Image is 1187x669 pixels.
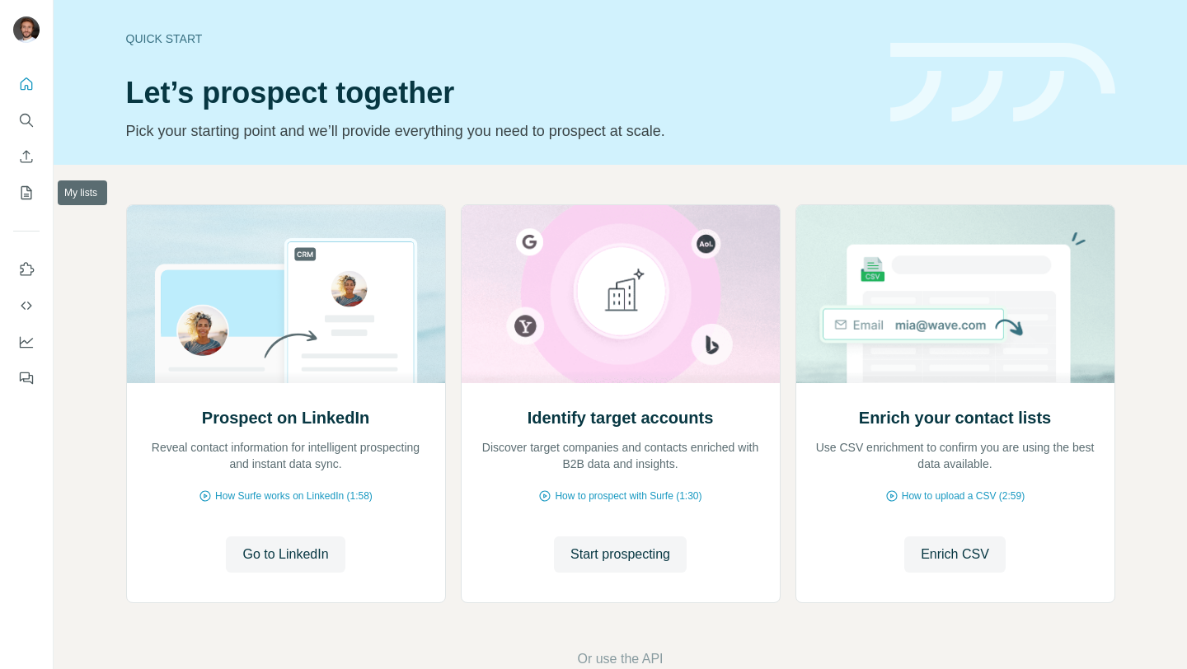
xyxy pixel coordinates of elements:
h2: Enrich your contact lists [859,406,1051,429]
button: Start prospecting [554,536,687,573]
button: Search [13,105,40,135]
button: Or use the API [577,649,663,669]
img: banner [890,43,1115,123]
img: Enrich your contact lists [795,205,1115,383]
span: How to prospect with Surfe (1:30) [555,489,701,503]
h1: Let’s prospect together [126,77,870,110]
button: Enrich CSV [13,142,40,171]
button: Go to LinkedIn [226,536,345,573]
span: How to upload a CSV (2:59) [902,489,1025,503]
button: Use Surfe API [13,291,40,320]
span: Start prospecting [570,545,670,564]
h2: Identify target accounts [528,406,714,429]
span: Enrich CSV [921,545,989,564]
button: Use Surfe on LinkedIn [13,255,40,284]
img: Avatar [13,16,40,43]
p: Reveal contact information for intelligent prospecting and instant data sync. [143,439,429,472]
p: Use CSV enrichment to confirm you are using the best data available. [813,439,1098,472]
button: My lists [13,178,40,208]
p: Discover target companies and contacts enriched with B2B data and insights. [478,439,763,472]
button: Quick start [13,69,40,99]
span: How Surfe works on LinkedIn (1:58) [215,489,373,503]
span: Go to LinkedIn [242,545,328,564]
img: Identify target accounts [461,205,781,383]
button: Dashboard [13,327,40,357]
h2: Prospect on LinkedIn [202,406,369,429]
p: Pick your starting point and we’ll provide everything you need to prospect at scale. [126,119,870,143]
img: Prospect on LinkedIn [126,205,446,383]
button: Feedback [13,363,40,393]
button: Enrich CSV [904,536,1006,573]
div: Quick start [126,30,870,47]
